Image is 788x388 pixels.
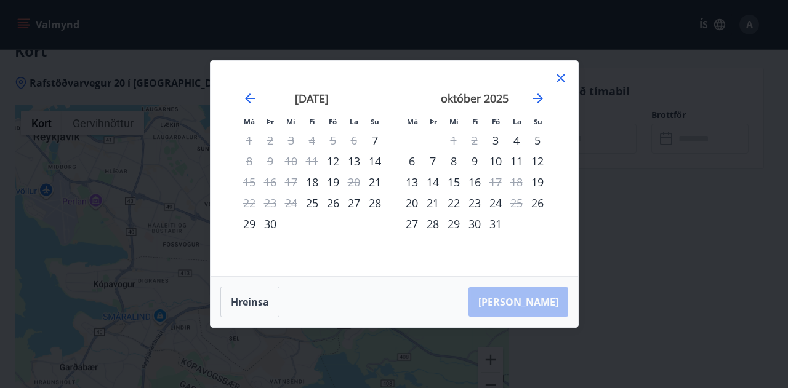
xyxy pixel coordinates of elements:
td: Choose mánudagur, 27. október 2025 as your check-in date. It’s available. [401,213,422,234]
td: Choose fimmtudagur, 25. september 2025 as your check-in date. It’s available. [302,192,323,213]
small: La [513,117,521,126]
td: Not available. föstudagur, 17. október 2025 [485,172,506,192]
td: Not available. laugardagur, 20. september 2025 [344,172,364,192]
td: Choose miðvikudagur, 15. október 2025 as your check-in date. It’s available. [443,172,464,192]
td: Not available. þriðjudagur, 23. september 2025 [260,192,281,213]
div: Aðeins innritun í boði [364,130,385,151]
td: Choose fimmtudagur, 23. október 2025 as your check-in date. It’s available. [464,192,485,213]
div: 30 [464,213,485,234]
div: Aðeins innritun í boði [485,130,506,151]
td: Not available. þriðjudagur, 9. september 2025 [260,151,281,172]
div: 12 [527,151,548,172]
td: Choose þriðjudagur, 14. október 2025 as your check-in date. It’s available. [422,172,443,192]
td: Not available. laugardagur, 6. september 2025 [344,130,364,151]
td: Choose föstudagur, 24. október 2025 as your check-in date. It’s available. [485,192,506,213]
div: Aðeins útritun í boði [344,172,364,192]
div: 5 [527,130,548,151]
td: Not available. þriðjudagur, 16. september 2025 [260,172,281,192]
div: Aðeins innritun í boði [302,192,323,213]
small: Mi [449,117,459,126]
td: Choose fimmtudagur, 30. október 2025 as your check-in date. It’s available. [464,213,485,234]
td: Choose fimmtudagur, 16. október 2025 as your check-in date. It’s available. [464,172,485,192]
div: 30 [260,213,281,234]
td: Not available. miðvikudagur, 24. september 2025 [281,192,302,213]
td: Choose föstudagur, 10. október 2025 as your check-in date. It’s available. [485,151,506,172]
div: 13 [344,151,364,172]
div: 20 [401,192,422,213]
div: Aðeins útritun í boði [239,151,260,172]
div: Aðeins útritun í boði [443,130,464,151]
div: Aðeins innritun í boði [302,172,323,192]
td: Not available. mánudagur, 15. september 2025 [239,172,260,192]
div: Aðeins útritun í boði [239,172,260,192]
strong: [DATE] [295,91,329,106]
td: Choose sunnudagur, 12. október 2025 as your check-in date. It’s available. [527,151,548,172]
div: 16 [464,172,485,192]
div: Aðeins útritun í boði [485,172,506,192]
td: Choose sunnudagur, 7. september 2025 as your check-in date. It’s available. [364,130,385,151]
small: La [350,117,358,126]
div: 21 [422,192,443,213]
small: Fö [492,117,500,126]
small: Fi [309,117,315,126]
div: 13 [401,172,422,192]
div: Calendar [225,76,563,261]
div: 14 [364,151,385,172]
td: Not available. fimmtudagur, 2. október 2025 [464,130,485,151]
td: Choose sunnudagur, 28. september 2025 as your check-in date. It’s available. [364,192,385,213]
small: Þr [267,117,274,126]
td: Choose laugardagur, 27. september 2025 as your check-in date. It’s available. [344,192,364,213]
div: 6 [401,151,422,172]
td: Choose þriðjudagur, 21. október 2025 as your check-in date. It’s available. [422,192,443,213]
div: Aðeins innritun í boði [323,151,344,172]
td: Choose fimmtudagur, 18. september 2025 as your check-in date. It’s available. [302,172,323,192]
td: Not available. laugardagur, 18. október 2025 [506,172,527,192]
td: Choose laugardagur, 13. september 2025 as your check-in date. It’s available. [344,151,364,172]
td: Not available. þriðjudagur, 2. september 2025 [260,130,281,151]
td: Choose föstudagur, 3. október 2025 as your check-in date. It’s available. [485,130,506,151]
div: Aðeins innritun í boði [527,192,548,213]
td: Not available. mánudagur, 22. september 2025 [239,192,260,213]
div: 22 [443,192,464,213]
td: Not available. miðvikudagur, 10. september 2025 [281,151,302,172]
div: 28 [364,192,385,213]
td: Choose þriðjudagur, 30. september 2025 as your check-in date. It’s available. [260,213,281,234]
div: 23 [464,192,485,213]
div: 27 [401,213,422,234]
small: Þr [430,117,437,126]
small: Su [534,117,542,126]
td: Choose miðvikudagur, 22. október 2025 as your check-in date. It’s available. [443,192,464,213]
div: 24 [485,192,506,213]
small: Su [371,117,379,126]
div: Move forward to switch to the next month. [531,91,545,106]
td: Choose laugardagur, 11. október 2025 as your check-in date. It’s available. [506,151,527,172]
td: Choose sunnudagur, 14. september 2025 as your check-in date. It’s available. [364,151,385,172]
td: Not available. miðvikudagur, 1. október 2025 [443,130,464,151]
small: Fö [329,117,337,126]
td: Choose mánudagur, 29. september 2025 as your check-in date. It’s available. [239,213,260,234]
div: Aðeins innritun í boði [527,172,548,192]
td: Choose miðvikudagur, 29. október 2025 as your check-in date. It’s available. [443,213,464,234]
div: Aðeins útritun í boði [239,192,260,213]
div: 19 [323,172,344,192]
div: 14 [422,172,443,192]
div: 15 [443,172,464,192]
td: Choose sunnudagur, 5. október 2025 as your check-in date. It’s available. [527,130,548,151]
div: 10 [485,151,506,172]
td: Choose þriðjudagur, 7. október 2025 as your check-in date. It’s available. [422,151,443,172]
td: Choose fimmtudagur, 9. október 2025 as your check-in date. It’s available. [464,151,485,172]
small: Mi [286,117,295,126]
td: Not available. föstudagur, 5. september 2025 [323,130,344,151]
div: 29 [443,213,464,234]
td: Not available. miðvikudagur, 17. september 2025 [281,172,302,192]
td: Choose mánudagur, 13. október 2025 as your check-in date. It’s available. [401,172,422,192]
strong: október 2025 [441,91,509,106]
td: Choose miðvikudagur, 8. október 2025 as your check-in date. It’s available. [443,151,464,172]
td: Choose sunnudagur, 19. október 2025 as your check-in date. It’s available. [527,172,548,192]
div: 26 [323,192,344,213]
td: Choose laugardagur, 4. október 2025 as your check-in date. It’s available. [506,130,527,151]
td: Choose mánudagur, 20. október 2025 as your check-in date. It’s available. [401,192,422,213]
td: Not available. fimmtudagur, 11. september 2025 [302,151,323,172]
td: Choose sunnudagur, 26. október 2025 as your check-in date. It’s available. [527,192,548,213]
div: Aðeins innritun í boði [364,172,385,192]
